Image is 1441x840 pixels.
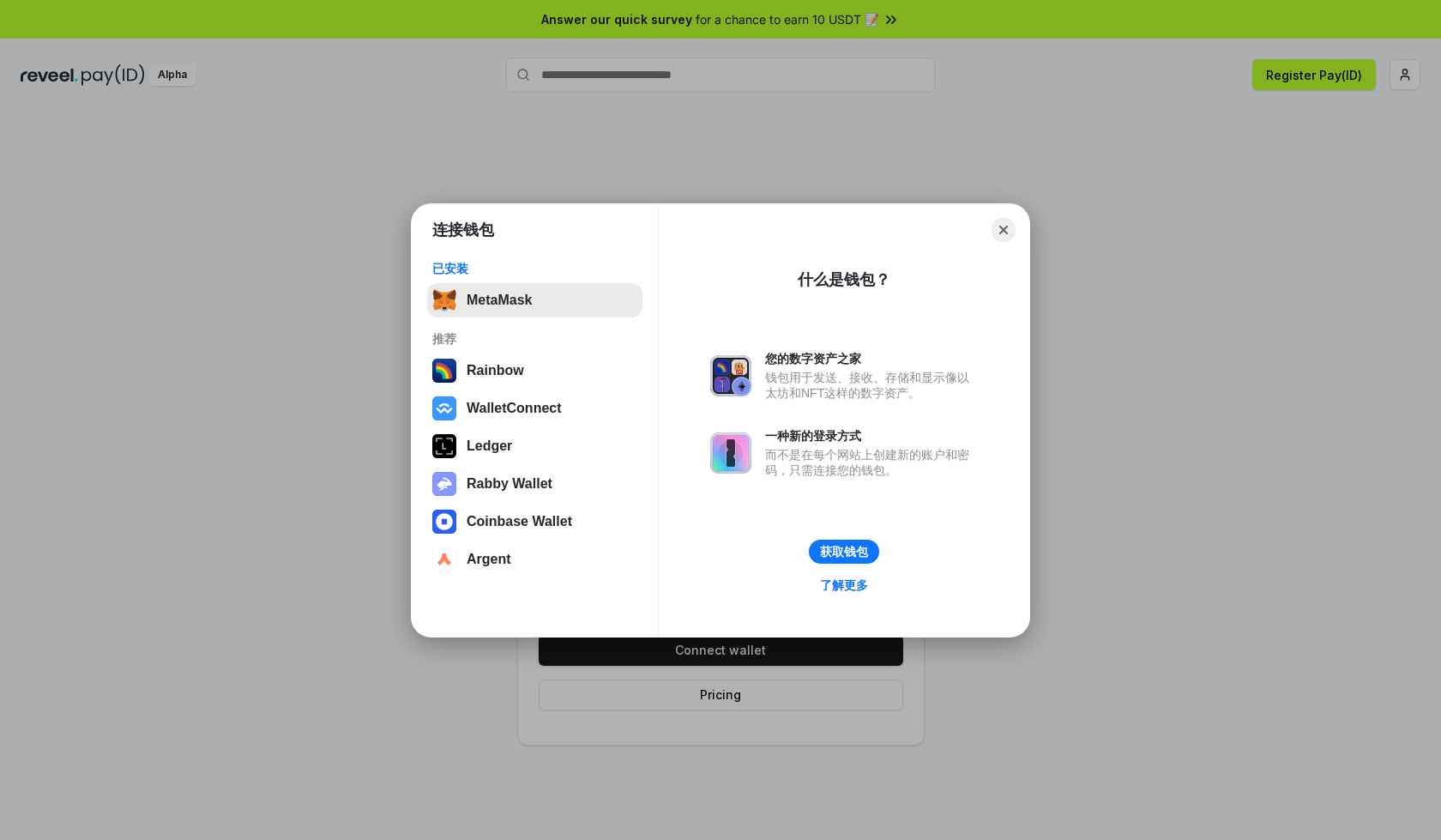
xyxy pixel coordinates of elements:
[432,220,494,240] h1: 连接钱包
[820,544,868,559] div: 获取钱包
[432,547,456,571] img: svg+xml,%3Csvg%20width%3D%2228%22%20height%3D%2228%22%20viewBox%3D%220%200%2028%2028%22%20fill%3D...
[427,505,642,539] button: Coinbase Wallet
[467,401,562,416] div: WalletConnect
[809,540,879,564] button: 获取钱包
[432,396,456,420] img: svg+xml,%3Csvg%20width%3D%2228%22%20height%3D%2228%22%20viewBox%3D%220%200%2028%2028%22%20fill%3D...
[432,510,456,534] img: svg+xml,%3Csvg%20width%3D%2228%22%20height%3D%2228%22%20viewBox%3D%220%200%2028%2028%22%20fill%3D...
[710,432,751,474] img: svg+xml,%3Csvg%20xmlns%3D%22http%3A%2F%2Fwww.w3.org%2F2000%2Fsvg%22%20fill%3D%22none%22%20viewBox...
[820,577,868,593] div: 了解更多
[710,355,751,396] img: svg+xml,%3Csvg%20xmlns%3D%22http%3A%2F%2Fwww.w3.org%2F2000%2Fsvg%22%20fill%3D%22none%22%20viewBox...
[765,370,978,401] div: 钱包用于发送、接收、存储和显示像以太坊和NFT这样的数字资产。
[427,467,642,501] button: Rabby Wallet
[467,438,512,454] div: Ledger
[765,447,978,478] div: 而不是在每个网站上创建新的账户和密码，只需连接您的钱包。
[798,269,890,290] div: 什么是钱包？
[467,293,532,308] div: MetaMask
[432,359,456,383] img: svg+xml,%3Csvg%20width%3D%22120%22%20height%3D%22120%22%20viewBox%3D%220%200%20120%20120%22%20fil...
[467,514,572,529] div: Coinbase Wallet
[467,552,511,567] div: Argent
[765,428,978,444] div: 一种新的登录方式
[810,574,878,596] a: 了解更多
[427,391,642,426] button: WalletConnect
[992,218,1016,242] button: Close
[427,283,642,317] button: MetaMask
[427,429,642,463] button: Ledger
[432,288,456,312] img: svg+xml,%3Csvg%20fill%3D%22none%22%20height%3D%2233%22%20viewBox%3D%220%200%2035%2033%22%20width%...
[427,542,642,577] button: Argent
[765,351,978,366] div: 您的数字资产之家
[432,331,637,347] div: 推荐
[427,354,642,388] button: Rainbow
[467,476,552,492] div: Rabby Wallet
[467,363,524,378] div: Rainbow
[432,434,456,458] img: svg+xml,%3Csvg%20xmlns%3D%22http%3A%2F%2Fwww.w3.org%2F2000%2Fsvg%22%20width%3D%2228%22%20height%3...
[432,472,456,496] img: svg+xml,%3Csvg%20xmlns%3D%22http%3A%2F%2Fwww.w3.org%2F2000%2Fsvg%22%20fill%3D%22none%22%20viewBox...
[432,261,637,276] div: 已安装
